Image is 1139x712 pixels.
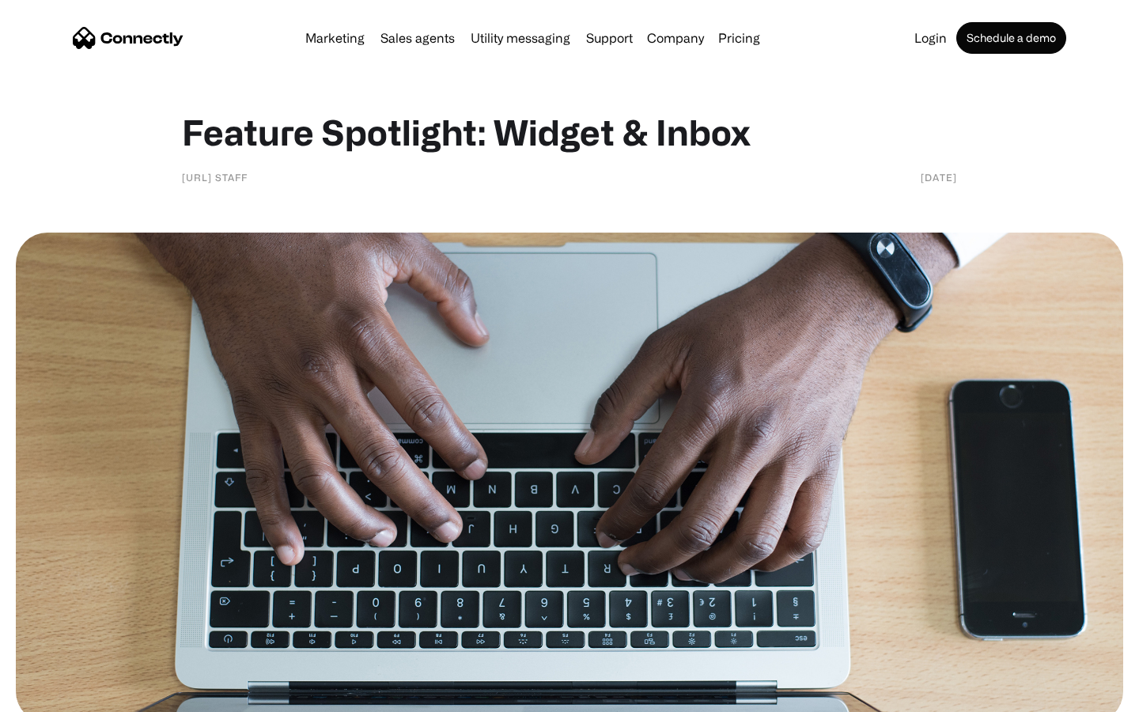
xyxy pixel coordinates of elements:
a: Sales agents [374,32,461,44]
a: Pricing [712,32,766,44]
aside: Language selected: English [16,684,95,706]
a: Schedule a demo [956,22,1066,54]
div: [URL] staff [182,169,248,185]
a: Marketing [299,32,371,44]
h1: Feature Spotlight: Widget & Inbox [182,111,957,153]
div: [DATE] [921,169,957,185]
a: Login [908,32,953,44]
ul: Language list [32,684,95,706]
a: Utility messaging [464,32,577,44]
a: Support [580,32,639,44]
div: Company [647,27,704,49]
